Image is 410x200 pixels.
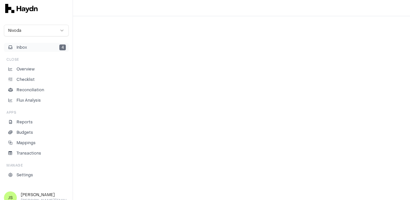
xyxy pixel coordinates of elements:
[17,150,41,156] p: Transactions
[5,4,38,13] img: svg+xml,%3c
[17,172,33,178] p: Settings
[4,128,69,137] a: Budgets
[17,87,44,93] p: Reconciliation
[6,57,19,62] h3: Close
[17,140,36,146] p: Mappings
[17,97,41,103] p: Flux Analysis
[4,96,69,105] a: Flux Analysis
[21,192,69,198] h3: [PERSON_NAME]
[6,110,16,115] h3: Apps
[4,149,69,158] a: Transactions
[4,118,69,127] a: Reports
[4,65,69,74] a: Overview
[17,77,35,82] p: Checklist
[4,170,69,180] a: Settings
[4,75,69,84] a: Checklist
[17,66,35,72] p: Overview
[4,85,69,94] a: Reconciliation
[17,119,33,125] p: Reports
[4,138,69,147] a: Mappings
[17,130,33,135] p: Budgets
[59,44,66,50] span: 4
[6,163,23,168] h3: Manage
[17,44,27,50] span: Inbox
[4,43,69,52] button: Inbox4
